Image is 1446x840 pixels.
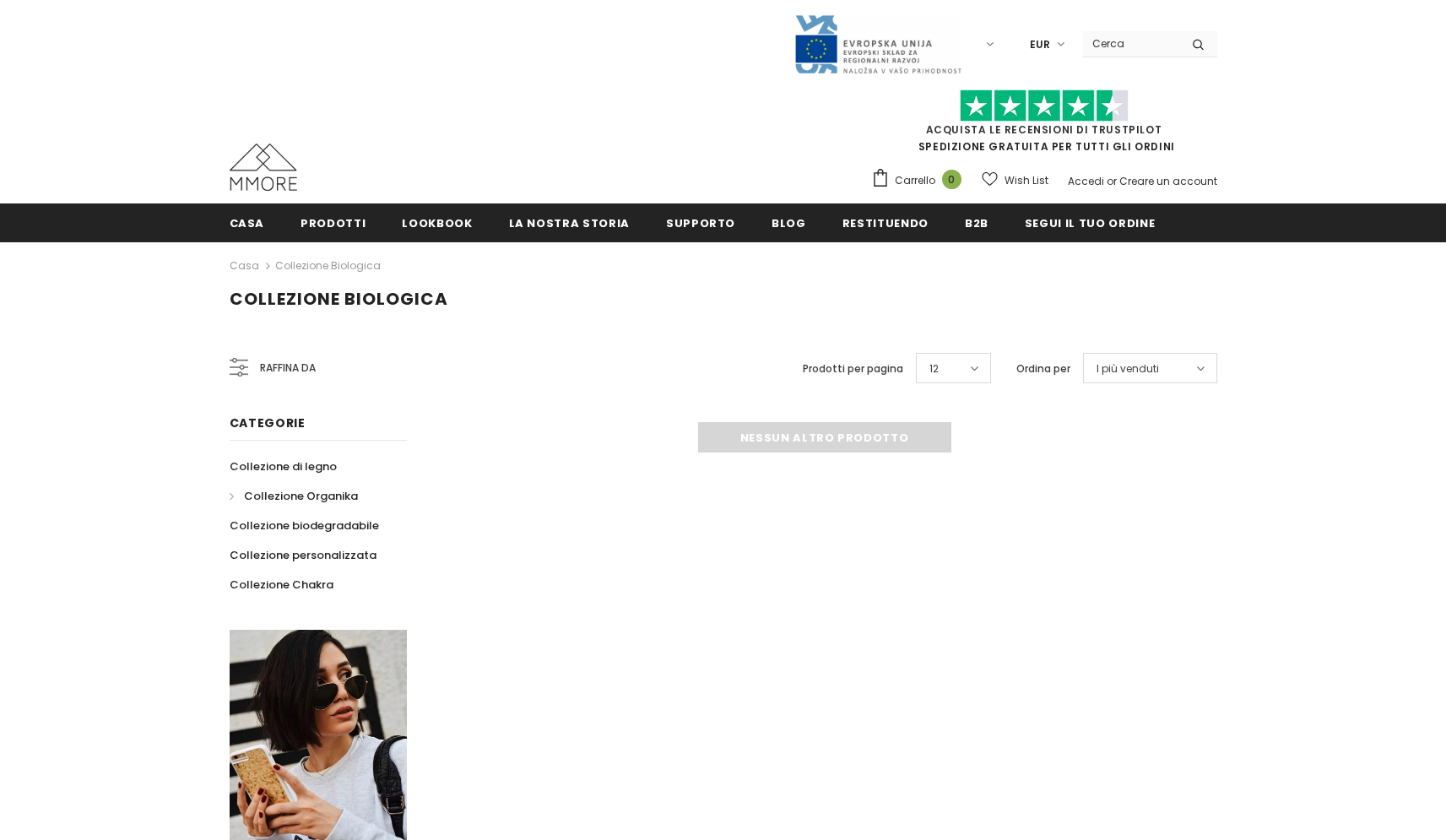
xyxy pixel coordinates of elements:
span: B2B [965,215,988,231]
a: Restituendo [842,203,929,241]
a: Collezione Organika [230,481,358,511]
span: Collezione di legno [230,458,337,474]
span: I più venduti [1097,360,1159,377]
span: Categorie [230,415,306,431]
a: Segui il tuo ordine [1025,203,1155,241]
span: Collezione biologica [230,287,448,311]
a: La nostra storia [509,203,630,241]
span: supporto [666,215,735,231]
span: La nostra storia [509,215,630,231]
span: Blog [772,215,806,231]
span: Collezione Chakra [230,577,333,593]
a: supporto [666,203,735,241]
span: Restituendo [842,215,929,231]
span: Collezione Organika [244,488,358,504]
a: Javni Razpis [793,36,962,51]
label: Prodotti per pagina [803,360,903,377]
img: Casi MMORE [230,144,297,191]
a: Acquista le recensioni di TrustPilot [926,122,1162,137]
span: SPEDIZIONE GRATUITA PER TUTTI GLI ORDINI [871,97,1217,154]
span: Wish List [1005,172,1048,189]
a: Casa [230,256,259,276]
a: Collezione di legno [230,452,337,481]
span: Lookbook [402,215,472,231]
span: or [1107,174,1117,188]
a: B2B [965,203,988,241]
a: Prodotti [301,203,366,241]
a: Blog [772,203,806,241]
span: Segui il tuo ordine [1025,215,1155,231]
a: Casa [230,203,265,241]
a: Carrello 0 [871,168,970,193]
label: Ordina per [1016,360,1070,377]
input: Search Site [1082,31,1179,56]
span: Carrello [895,172,935,189]
a: Collezione biologica [275,258,381,273]
span: Collezione biodegradabile [230,518,379,534]
a: Collezione Chakra [230,570,333,599]
a: Creare un account [1119,174,1217,188]
a: Wish List [982,165,1048,195]
span: 0 [942,170,961,189]
span: Collezione personalizzata [230,547,376,563]
span: EUR [1030,36,1050,53]
img: Javni Razpis [793,14,962,75]
a: Collezione personalizzata [230,540,376,570]
span: Raffina da [260,359,316,377]
a: Accedi [1068,174,1104,188]
a: Collezione biodegradabile [230,511,379,540]
span: Prodotti [301,215,366,231]
span: 12 [929,360,939,377]
a: Lookbook [402,203,472,241]
span: Casa [230,215,265,231]
img: Fidati di Pilot Stars [960,89,1129,122]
